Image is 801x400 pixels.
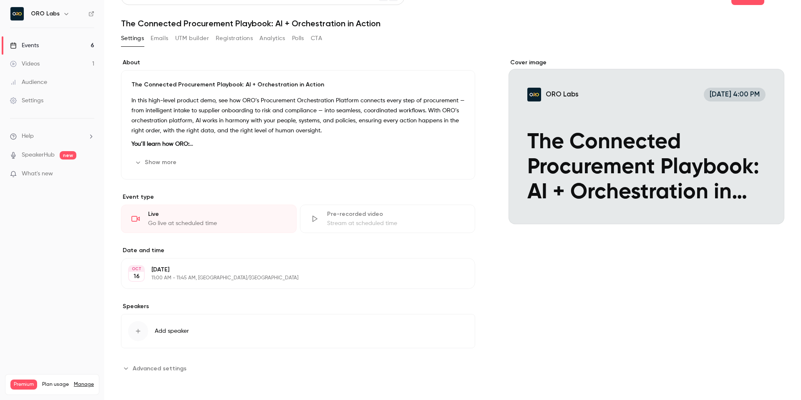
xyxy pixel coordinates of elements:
[10,41,39,50] div: Events
[151,266,431,274] p: [DATE]
[10,7,24,20] img: ORO Labs
[121,362,475,375] section: Advanced settings
[74,381,94,388] a: Manage
[148,219,286,228] div: Go live at scheduled time
[22,170,53,178] span: What's new
[133,364,186,373] span: Advanced settings
[10,60,40,68] div: Videos
[327,219,465,228] div: Stream at scheduled time
[509,58,784,67] label: Cover image
[121,18,784,28] h1: The Connected Procurement Playbook: AI + Orchestration in Action
[10,380,37,390] span: Premium
[131,141,193,147] strong: You’ll learn how ORO:
[10,78,47,86] div: Audience
[121,314,475,348] button: Add speaker
[175,32,209,45] button: UTM builder
[42,381,69,388] span: Plan usage
[10,132,94,141] li: help-dropdown-opener
[60,151,76,159] span: new
[131,81,465,89] p: The Connected Procurement Playbook: AI + Orchestration in Action
[259,32,285,45] button: Analytics
[131,156,181,169] button: Show more
[148,210,286,218] div: Live
[121,302,475,311] label: Speakers
[151,275,431,281] p: 11:00 AM - 11:45 AM, [GEOGRAPHIC_DATA]/[GEOGRAPHIC_DATA]
[133,272,140,281] p: 16
[10,96,43,105] div: Settings
[155,327,189,335] span: Add speaker
[300,205,476,233] div: Pre-recorded videoStream at scheduled time
[292,32,304,45] button: Polls
[22,151,55,159] a: SpeakerHub
[151,32,168,45] button: Emails
[121,246,475,255] label: Date and time
[131,96,465,136] p: In this high-level product demo, see how ORO’s Procurement Orchestration Platform connects every ...
[509,58,784,224] section: Cover image
[84,170,94,178] iframe: Noticeable Trigger
[129,266,144,272] div: OCT
[22,132,34,141] span: Help
[311,32,322,45] button: CTA
[121,58,475,67] label: About
[121,362,191,375] button: Advanced settings
[31,10,60,18] h6: ORO Labs
[121,205,297,233] div: LiveGo live at scheduled time
[216,32,253,45] button: Registrations
[121,193,475,201] p: Event type
[121,32,144,45] button: Settings
[327,210,465,218] div: Pre-recorded video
